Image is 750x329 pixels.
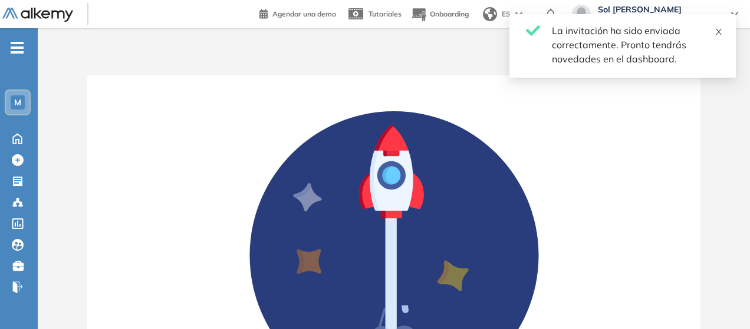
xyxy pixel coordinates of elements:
[369,9,402,18] span: Tutoriales
[411,2,469,27] button: Onboarding
[483,7,497,21] img: world
[515,12,522,16] img: arrow
[598,5,719,14] span: Sol [PERSON_NAME]
[14,98,21,107] span: M
[430,9,469,18] span: Onboarding
[502,9,511,19] span: ES
[272,9,336,18] span: Agendar una demo
[11,46,24,49] i: -
[2,8,73,22] img: Logo
[715,28,723,36] span: close
[259,6,336,20] a: Agendar una demo
[552,24,722,66] div: La invitación ha sido enviada correctamente. Pronto tendrás novedades en el dashboard.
